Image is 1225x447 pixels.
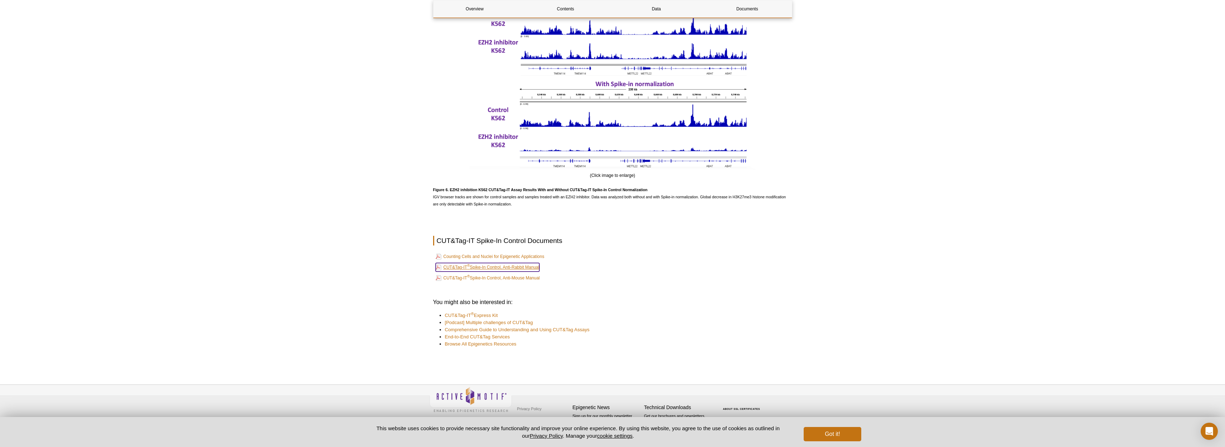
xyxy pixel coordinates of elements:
p: Sign up for our monthly newsletter highlighting recent publications in the field of epigenetics. [573,413,641,437]
span: IGV browser tracks are shown for control samples and samples treated with an EZH2 inhibitor. Data... [433,188,786,206]
a: Documents [706,0,789,18]
button: cookie settings [597,433,632,439]
a: Overview [433,0,516,18]
a: ABOUT SSL CERTIFICATES [723,408,760,410]
button: Got it! [804,427,861,441]
p: Get our brochures and newsletters, or request them by mail. [644,413,712,431]
a: [Podcast] Multiple challenges of CUT&Tag [445,319,533,326]
sup: ® [467,264,470,268]
img: Active Motif, [430,385,512,414]
a: CUT&Tag-IT®Express Kit [445,312,498,319]
a: Terms & Conditions [515,414,553,425]
strong: Figure 6. EZH2 inhibition K562 CUT&Tag-IT Assay Results With and Without CUT&Tag-IT Spike-In Cont... [433,188,648,192]
h3: You might also be interested in: [433,298,792,307]
h2: CUT&Tag-IT Spike-In Control Documents [433,236,792,245]
a: Comprehensive Guide to Understanding and Using CUT&Tag Assays [445,326,590,333]
div: Open Intercom Messenger [1201,423,1218,440]
sup: ® [467,274,470,278]
p: This website uses cookies to provide necessary site functionality and improve your online experie... [364,424,792,439]
table: Click to Verify - This site chose Symantec SSL for secure e-commerce and confidential communicati... [716,397,769,413]
a: Privacy Policy [515,403,543,414]
h4: Technical Downloads [644,404,712,411]
a: Browse All Epigenetics Resources [445,341,516,348]
a: Privacy Policy [530,433,563,439]
h4: Epigenetic News [573,404,641,411]
a: Data [615,0,698,18]
a: CUT&Tag-IT®Spike-In Control, Anti-Mouse Manual [436,274,540,282]
a: Contents [524,0,607,18]
a: CUT&Tag-IT®Spike-In Control, Anti-Rabbit Manual [436,263,539,272]
a: Counting Cells and Nuclei for Epigenetic Applications [436,252,544,261]
a: End-to-End CUT&Tag Services [445,333,510,341]
sup: ® [471,312,474,316]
